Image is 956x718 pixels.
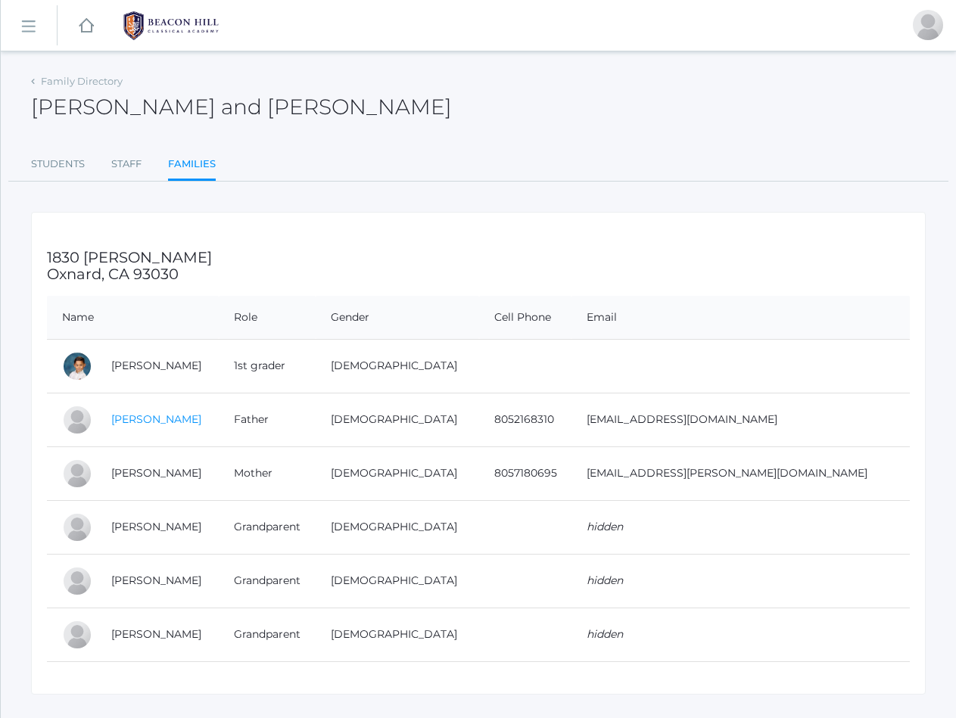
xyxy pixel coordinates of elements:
[62,458,92,489] div: Taylor Bernardez
[111,627,201,641] a: [PERSON_NAME]
[114,7,228,45] img: 1_BHCALogos-05.png
[571,296,910,340] th: Email
[219,393,315,446] td: Father
[31,95,452,119] h2: [PERSON_NAME] and [PERSON_NAME]
[316,500,480,554] td: [DEMOGRAPHIC_DATA]
[62,351,92,381] div: Owen Bernardez
[316,446,480,500] td: [DEMOGRAPHIC_DATA]
[494,412,554,426] a: 8052168310
[111,149,142,179] a: Staff
[494,466,557,480] a: 8057180695
[111,466,201,480] a: [PERSON_NAME]
[111,573,201,587] a: [PERSON_NAME]
[219,339,315,393] td: 1st grader
[219,500,315,554] td: Grandparent
[316,393,480,446] td: [DEMOGRAPHIC_DATA]
[587,520,623,533] em: hidden
[479,296,571,340] th: Cell Phone
[913,10,943,40] div: Ribka Brodt
[168,149,216,182] a: Families
[111,359,201,372] a: [PERSON_NAME]
[316,608,480,661] td: [DEMOGRAPHIC_DATA]
[316,296,480,340] th: Gender
[111,412,201,426] a: [PERSON_NAME]
[316,339,480,393] td: [DEMOGRAPHIC_DATA]
[219,446,315,500] td: Mother
[62,405,92,435] div: Brian Bernardez
[219,608,315,661] td: Grandparent
[219,296,315,340] th: Role
[47,296,219,340] th: Name
[571,446,910,500] td: [EMAIL_ADDRESS][PERSON_NAME][DOMAIN_NAME]
[587,573,623,587] em: hidden
[41,75,123,87] a: Family Directory
[316,554,480,608] td: [DEMOGRAPHIC_DATA]
[62,620,92,650] div: Jeff Bugbee
[571,393,910,446] td: [EMAIL_ADDRESS][DOMAIN_NAME]
[47,250,910,282] h3: 1830 [PERSON_NAME] Oxnard, CA 93030
[587,627,623,641] em: hidden
[31,149,85,179] a: Students
[219,554,315,608] td: Grandparent
[111,520,201,533] a: [PERSON_NAME]
[62,566,92,596] div: Pam Bugbee
[62,512,92,542] div: Emily Olosan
